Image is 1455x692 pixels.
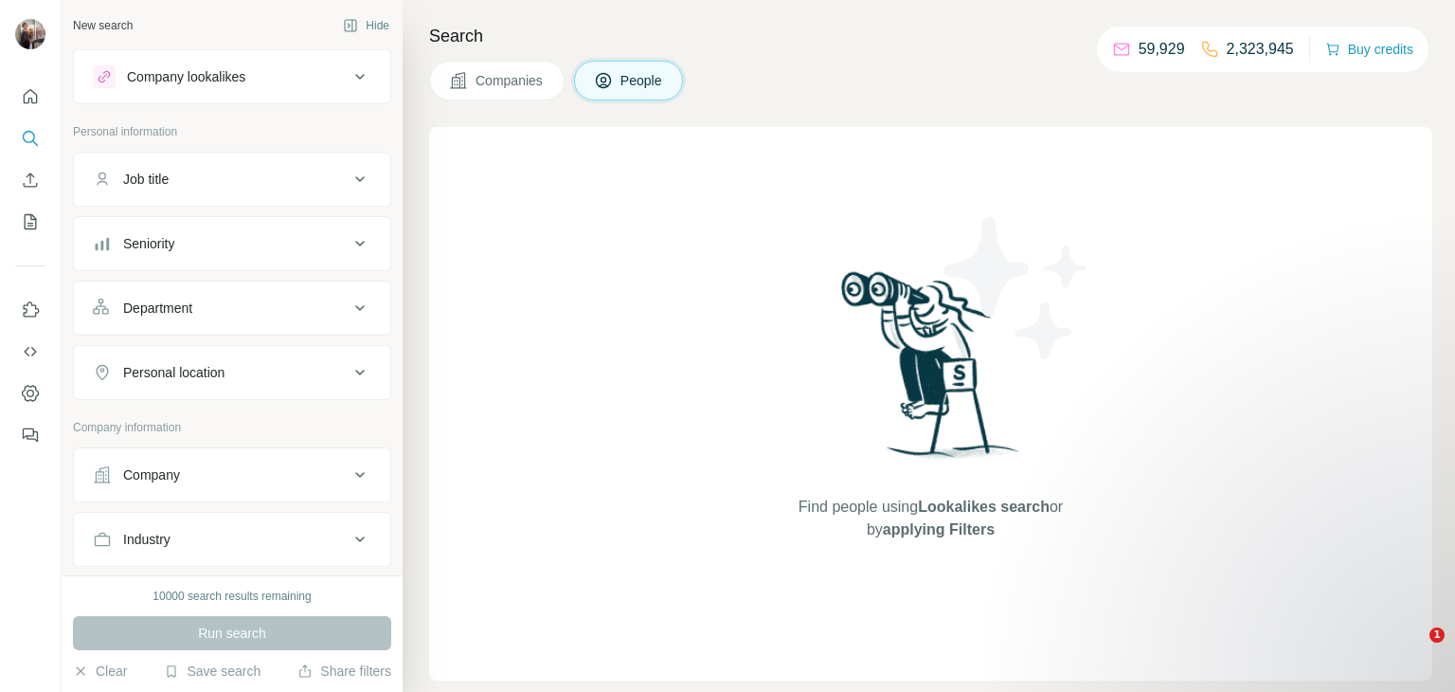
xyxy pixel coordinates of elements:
[1139,38,1185,61] p: 59,929
[123,234,174,253] div: Seniority
[15,80,45,114] button: Quick start
[931,203,1102,373] img: Surfe Illustration - Stars
[15,205,45,239] button: My lists
[1391,628,1436,673] iframe: Intercom live chat
[15,335,45,369] button: Use Surfe API
[73,123,391,140] p: Personal information
[74,285,390,331] button: Department
[918,499,1050,515] span: Lookalikes search
[883,521,995,537] span: applying Filters
[620,71,664,90] span: People
[74,54,390,100] button: Company lookalikes
[123,530,171,549] div: Industry
[15,121,45,155] button: Search
[15,163,45,197] button: Enrich CSV
[74,452,390,498] button: Company
[429,23,1432,49] h4: Search
[74,156,390,202] button: Job title
[1325,36,1413,63] button: Buy credits
[1429,628,1445,643] span: 1
[73,419,391,436] p: Company information
[297,662,391,681] button: Share filters
[164,662,260,681] button: Save search
[153,588,311,605] div: 10000 search results remaining
[74,350,390,395] button: Personal location
[15,376,45,410] button: Dashboard
[74,221,390,266] button: Seniority
[73,662,127,681] button: Clear
[476,71,545,90] span: Companies
[127,67,245,86] div: Company lookalikes
[123,363,225,382] div: Personal location
[123,170,169,189] div: Job title
[15,293,45,327] button: Use Surfe on LinkedIn
[330,11,403,40] button: Hide
[74,517,390,562] button: Industry
[833,266,1030,478] img: Surfe Illustration - Woman searching with binoculars
[123,299,192,318] div: Department
[1227,38,1294,61] p: 2,323,945
[779,496,1082,541] span: Find people using or by
[123,465,180,484] div: Company
[15,418,45,452] button: Feedback
[15,19,45,49] img: Avatar
[73,17,133,34] div: New search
